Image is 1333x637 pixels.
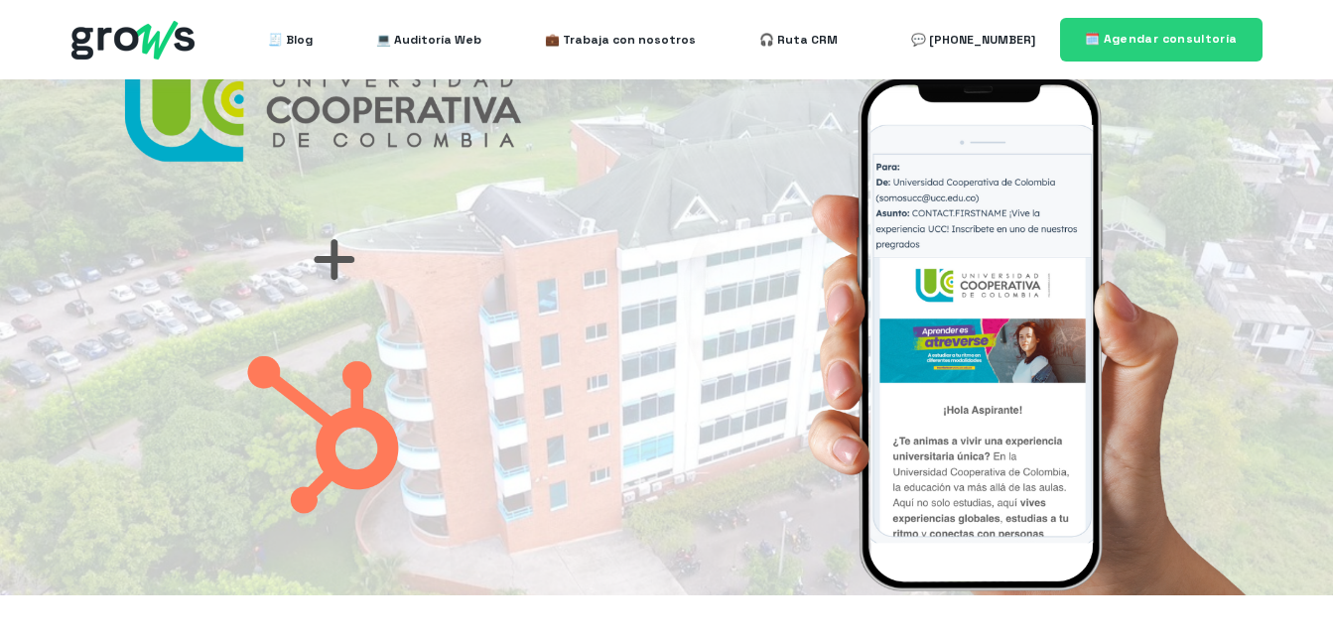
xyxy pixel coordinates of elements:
a: 💼 Trabaja con nosotros [545,20,696,60]
a: 💻 Auditoría Web [376,20,481,60]
span: 🗓️ Agendar consultoría [1085,31,1238,47]
a: 🗓️ Agendar consultoría [1060,18,1263,61]
a: 🎧 Ruta CRM [759,20,838,60]
a: 💬 [PHONE_NUMBER] [911,20,1035,60]
a: 🧾 Blog [268,20,313,60]
img: grows - hubspot [71,21,195,60]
